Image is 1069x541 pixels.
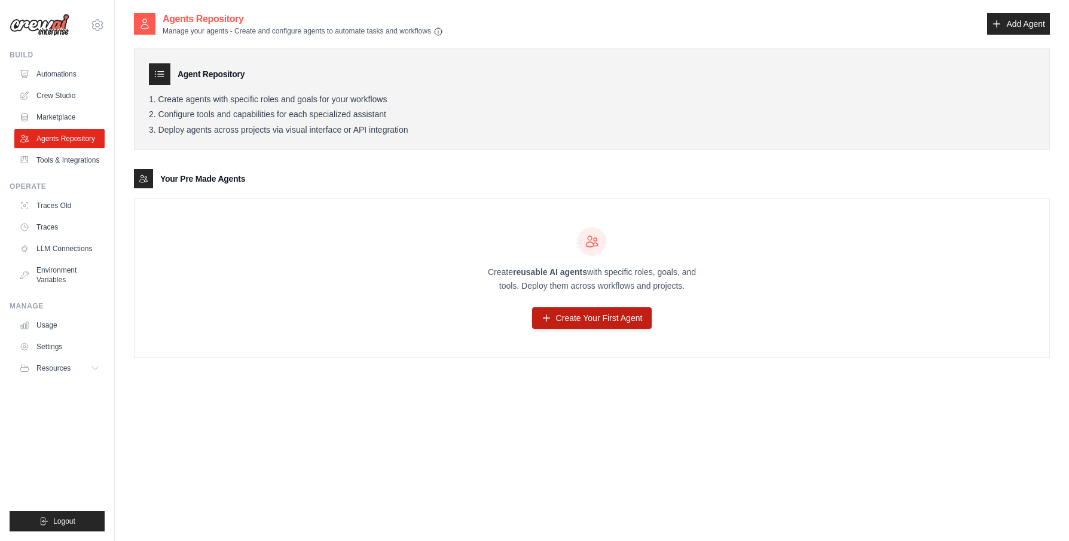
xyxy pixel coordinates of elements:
a: LLM Connections [14,239,105,258]
p: Create with specific roles, goals, and tools. Deploy them across workflows and projects. [477,265,707,293]
a: Traces [14,218,105,237]
a: Usage [14,316,105,335]
a: Tools & Integrations [14,151,105,170]
li: Create agents with specific roles and goals for your workflows [149,94,1035,105]
h3: Your Pre Made Agents [160,173,245,185]
div: Operate [10,182,105,191]
span: Logout [53,516,75,526]
h3: Agent Repository [178,68,245,80]
a: Marketplace [14,108,105,127]
strong: reusable AI agents [513,267,587,277]
h2: Agents Repository [163,12,443,26]
li: Deploy agents across projects via visual interface or API integration [149,125,1035,136]
li: Configure tools and capabilities for each specialized assistant [149,109,1035,120]
div: Manage [10,301,105,311]
a: Traces Old [14,196,105,215]
a: Create Your First Agent [532,307,652,329]
a: Agents Repository [14,129,105,148]
button: Resources [14,359,105,378]
a: Settings [14,337,105,356]
button: Logout [10,511,105,531]
a: Add Agent [987,13,1050,35]
span: Resources [36,363,71,373]
p: Manage your agents - Create and configure agents to automate tasks and workflows [163,26,443,36]
a: Environment Variables [14,261,105,289]
a: Crew Studio [14,86,105,105]
img: Logo [10,14,69,36]
a: Automations [14,65,105,84]
div: Build [10,50,105,60]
